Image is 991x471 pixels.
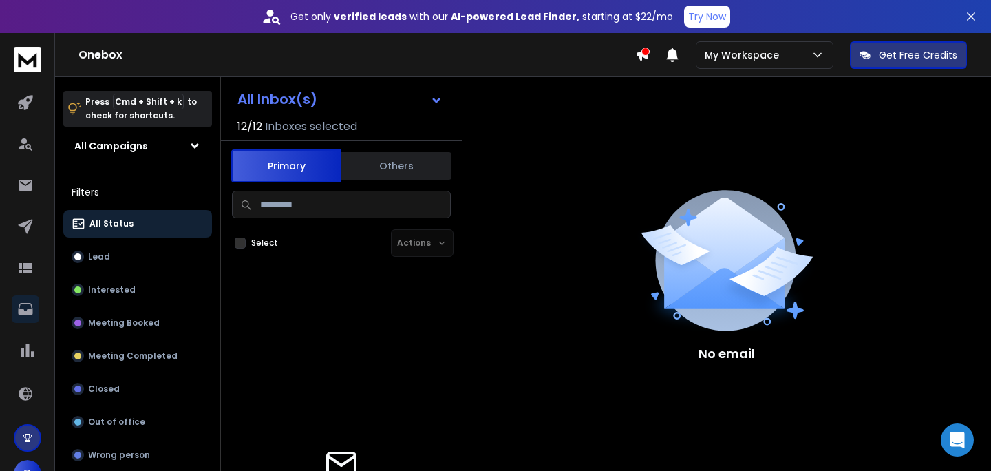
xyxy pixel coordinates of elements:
[231,149,341,182] button: Primary
[88,284,136,295] p: Interested
[850,41,967,69] button: Get Free Credits
[113,94,184,109] span: Cmd + Shift + k
[684,6,730,28] button: Try Now
[63,375,212,403] button: Closed
[251,238,278,249] label: Select
[14,47,41,72] img: logo
[63,132,212,160] button: All Campaigns
[78,47,635,63] h1: Onebox
[941,423,974,457] div: Open Intercom Messenger
[63,210,212,238] button: All Status
[63,276,212,304] button: Interested
[688,10,726,23] p: Try Now
[74,139,148,153] h1: All Campaigns
[88,384,120,395] p: Closed
[63,309,212,337] button: Meeting Booked
[88,417,145,428] p: Out of office
[89,218,134,229] p: All Status
[85,95,197,123] p: Press to check for shortcuts.
[63,441,212,469] button: Wrong person
[63,182,212,202] h3: Filters
[265,118,357,135] h3: Inboxes selected
[341,151,451,181] button: Others
[226,85,454,113] button: All Inbox(s)
[88,450,150,461] p: Wrong person
[237,118,262,135] span: 12 / 12
[290,10,673,23] p: Get only with our starting at $22/mo
[451,10,579,23] strong: AI-powered Lead Finder,
[88,317,160,328] p: Meeting Booked
[88,350,178,362] p: Meeting Completed
[705,48,785,62] p: My Workspace
[699,344,755,364] p: No email
[334,10,407,23] strong: verified leads
[63,342,212,370] button: Meeting Completed
[63,408,212,436] button: Out of office
[237,92,317,106] h1: All Inbox(s)
[879,48,957,62] p: Get Free Credits
[88,251,110,262] p: Lead
[63,243,212,271] button: Lead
